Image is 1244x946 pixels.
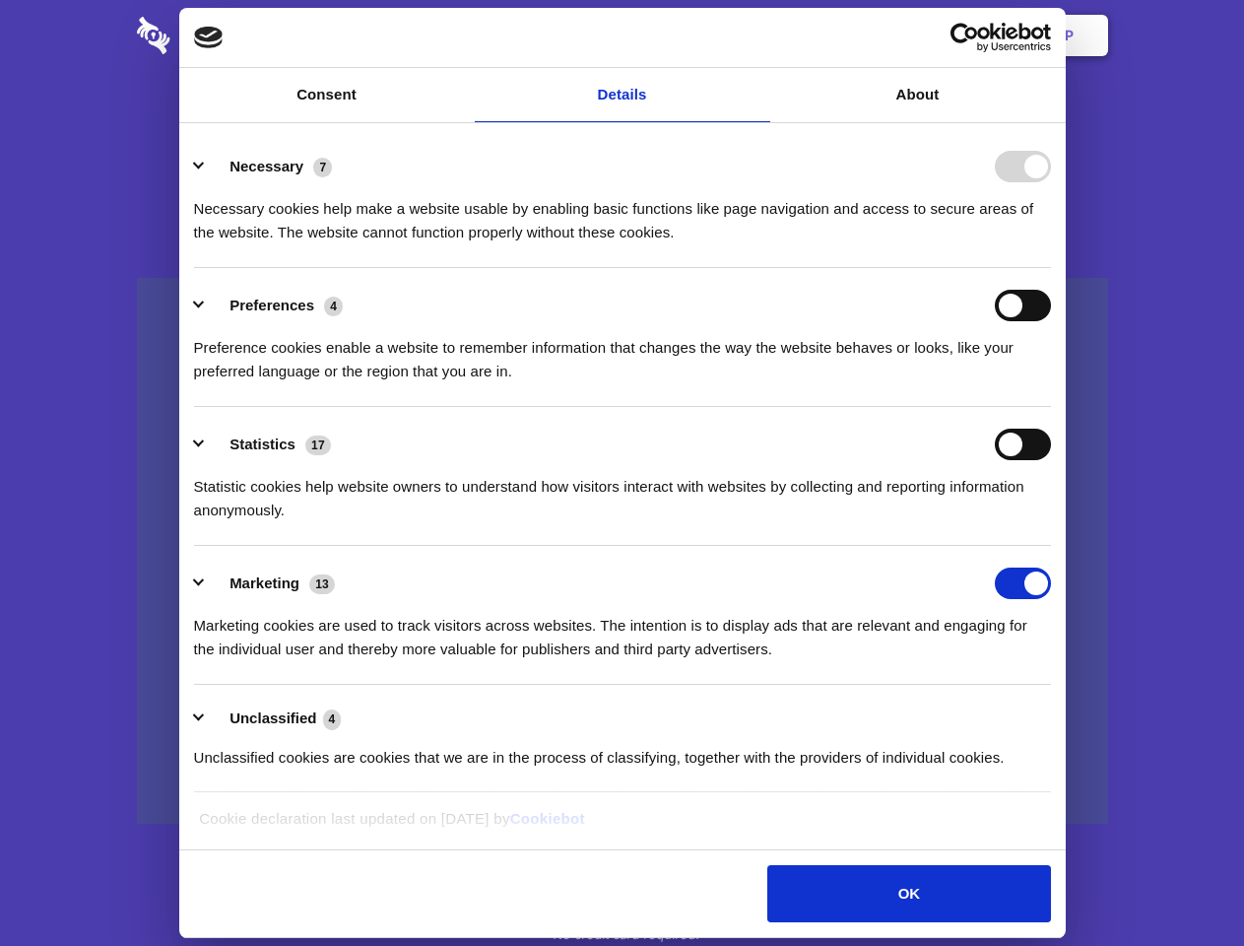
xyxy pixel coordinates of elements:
span: 4 [323,709,342,729]
a: Pricing [578,5,664,66]
h1: Eliminate Slack Data Loss. [137,89,1108,160]
h4: Auto-redaction of sensitive data, encrypted data sharing and self-destructing private chats. Shar... [137,179,1108,244]
label: Statistics [229,436,295,452]
span: 7 [313,158,332,177]
a: Usercentrics Cookiebot - opens in a new window [879,23,1051,52]
div: Marketing cookies are used to track visitors across websites. The intention is to display ads tha... [194,599,1051,661]
button: OK [767,865,1050,922]
button: Marketing (13) [194,568,348,599]
span: 17 [305,436,331,455]
button: Necessary (7) [194,151,345,182]
div: Statistic cookies help website owners to understand how visitors interact with websites by collec... [194,460,1051,522]
span: 13 [309,574,335,594]
a: Details [475,68,770,122]
label: Marketing [229,574,299,591]
div: Unclassified cookies are cookies that we are in the process of classifying, together with the pro... [194,731,1051,770]
label: Preferences [229,297,314,313]
iframe: Drift Widget Chat Controller [1146,847,1220,922]
a: Wistia video thumbnail [137,278,1108,825]
div: Necessary cookies help make a website usable by enabling basic functions like page navigation and... [194,182,1051,244]
a: About [770,68,1066,122]
a: Consent [179,68,475,122]
a: Contact [799,5,889,66]
a: Cookiebot [510,810,585,827]
button: Statistics (17) [194,429,344,460]
button: Preferences (4) [194,290,356,321]
label: Necessary [229,158,303,174]
span: 4 [324,297,343,316]
a: Login [893,5,979,66]
button: Unclassified (4) [194,707,354,731]
div: Cookie declaration last updated on [DATE] by [184,807,1060,845]
div: Preference cookies enable a website to remember information that changes the way the website beha... [194,321,1051,383]
img: logo [194,27,224,48]
img: logo-wordmark-white-trans-d4663122ce5f474addd5e946df7df03e33cb6a1c49d2221995e7729f52c070b2.svg [137,17,305,54]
